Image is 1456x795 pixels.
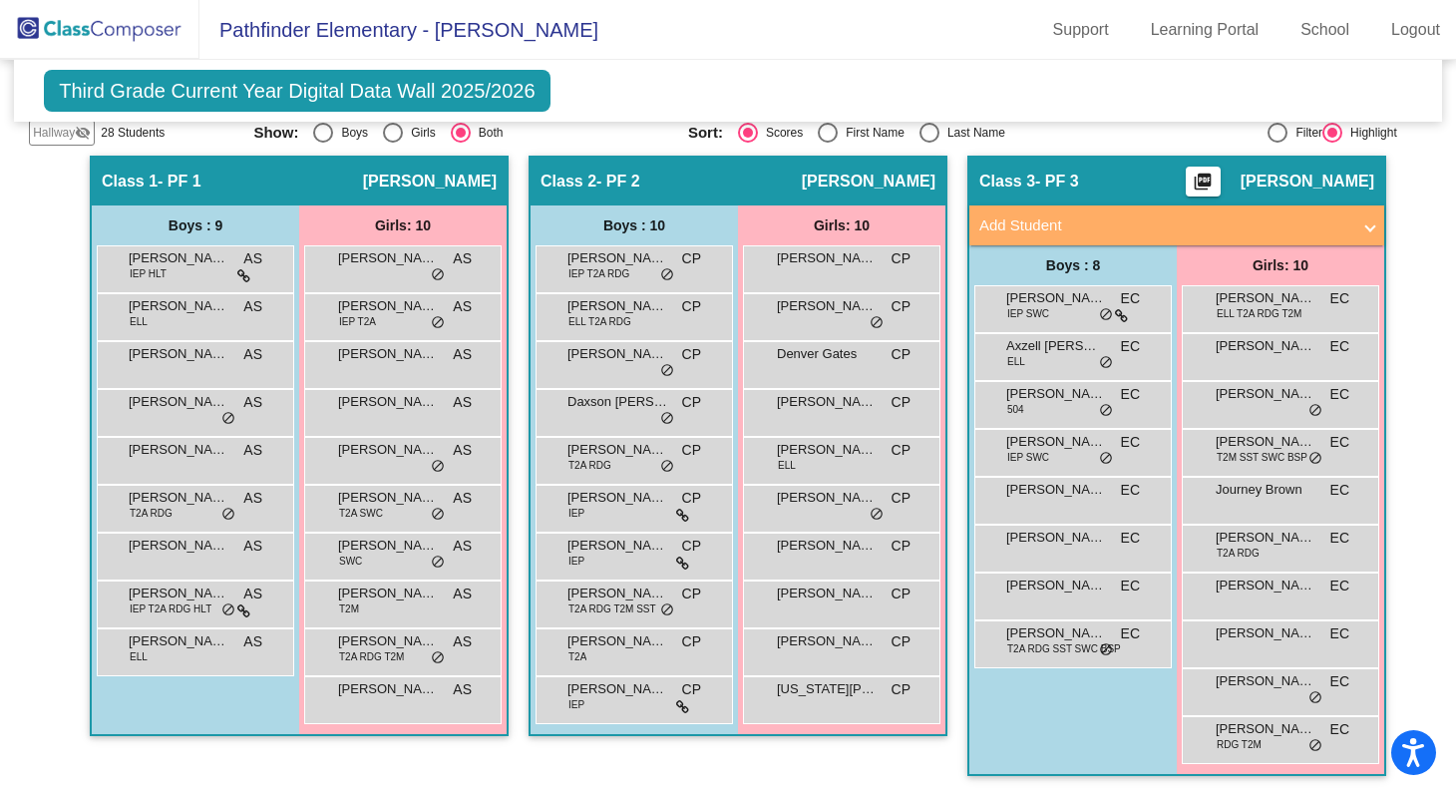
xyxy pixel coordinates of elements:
span: EC [1121,288,1140,309]
span: CP [892,296,910,317]
span: T2M SST SWC BSP [1217,450,1307,465]
span: [PERSON_NAME] [1006,480,1106,500]
span: IEP SWC [1007,450,1049,465]
span: ELL T2A RDG [568,314,631,329]
mat-panel-title: Add Student [979,214,1350,237]
span: do_not_disturb_alt [1308,451,1322,467]
span: T2A RDG T2M SST [568,601,656,616]
div: Girls [403,124,436,142]
span: 504 [1007,402,1024,417]
span: CP [682,584,701,604]
span: EC [1121,336,1140,357]
span: [PERSON_NAME] [1006,384,1106,404]
span: do_not_disturb_alt [431,555,445,571]
span: do_not_disturb_alt [660,363,674,379]
mat-icon: visibility_off [75,125,91,141]
span: EC [1121,480,1140,501]
span: IEP [568,506,584,521]
span: AS [243,296,262,317]
span: AS [243,536,262,557]
span: [PERSON_NAME] [338,392,438,412]
span: [PERSON_NAME] [1216,384,1315,404]
mat-expansion-panel-header: Add Student [969,205,1384,245]
span: EC [1121,576,1140,596]
a: Support [1037,14,1125,46]
span: do_not_disturb_alt [1099,642,1113,658]
span: IEP T2A [339,314,376,329]
span: Class 1 [102,172,158,192]
span: CP [682,536,701,557]
span: [PERSON_NAME] [567,296,667,316]
span: [PERSON_NAME] [1006,576,1106,596]
span: AS [243,488,262,509]
span: CP [892,344,910,365]
span: [PERSON_NAME] [777,584,877,603]
span: CP [682,488,701,509]
span: EC [1330,623,1349,644]
span: T2A RDG [568,458,611,473]
span: [PERSON_NAME] [338,631,438,651]
span: EC [1330,671,1349,692]
span: [PERSON_NAME] [129,488,228,508]
span: do_not_disturb_alt [870,315,884,331]
span: [PERSON_NAME] [777,392,877,412]
span: T2A SWC [339,506,383,521]
span: AS [453,392,472,413]
span: do_not_disturb_alt [870,507,884,523]
span: CP [682,392,701,413]
span: [PERSON_NAME] [777,248,877,268]
mat-icon: picture_as_pdf [1191,172,1215,199]
span: do_not_disturb_alt [1308,738,1322,754]
span: CP [892,679,910,700]
span: [PERSON_NAME] [PERSON_NAME] [129,248,228,268]
span: [PERSON_NAME] [1006,288,1106,308]
span: T2A RDG [130,506,173,521]
span: [PERSON_NAME] [777,631,877,651]
span: AS [243,584,262,604]
span: [PERSON_NAME] [1006,432,1106,452]
div: Filter [1287,124,1322,142]
span: [PERSON_NAME] [1216,336,1315,356]
span: AS [453,440,472,461]
div: Boys : 10 [531,205,738,245]
span: EC [1121,432,1140,453]
span: - PF 2 [596,172,640,192]
span: do_not_disturb_alt [1099,451,1113,467]
span: CP [892,488,910,509]
span: [PERSON_NAME] [338,248,438,268]
span: AS [243,440,262,461]
span: do_not_disturb_alt [431,315,445,331]
span: EC [1330,576,1349,596]
span: [PERSON_NAME] [129,296,228,316]
span: IEP HLT [130,266,167,281]
a: Learning Portal [1135,14,1275,46]
span: AS [243,631,262,652]
span: ELL T2A RDG T2M [1217,306,1301,321]
span: - PF 1 [158,172,201,192]
span: [PERSON_NAME] [363,172,497,192]
button: Print Students Details [1186,167,1221,197]
div: Both [471,124,504,142]
span: [PERSON_NAME] [129,440,228,460]
span: Third Grade Current Year Digital Data Wall 2025/2026 [44,70,549,112]
span: [PERSON_NAME] [129,584,228,603]
span: T2A [568,649,586,664]
span: [PERSON_NAME] [338,536,438,556]
span: do_not_disturb_alt [1308,690,1322,706]
span: CP [892,584,910,604]
span: [PERSON_NAME] [777,536,877,556]
span: Sort: [688,124,723,142]
span: [PERSON_NAME] [802,172,935,192]
span: AS [453,344,472,365]
span: [PERSON_NAME] [1216,623,1315,643]
span: CP [682,679,701,700]
span: do_not_disturb_alt [431,267,445,283]
div: Boys [333,124,368,142]
span: [PERSON_NAME] [777,296,877,316]
span: [PERSON_NAME] [567,631,667,651]
span: Daxson [PERSON_NAME] [567,392,667,412]
span: T2A RDG T2M [339,649,404,664]
span: [PERSON_NAME] [338,440,438,460]
span: EC [1330,480,1349,501]
span: T2A RDG SST SWC BSP [1007,641,1121,656]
